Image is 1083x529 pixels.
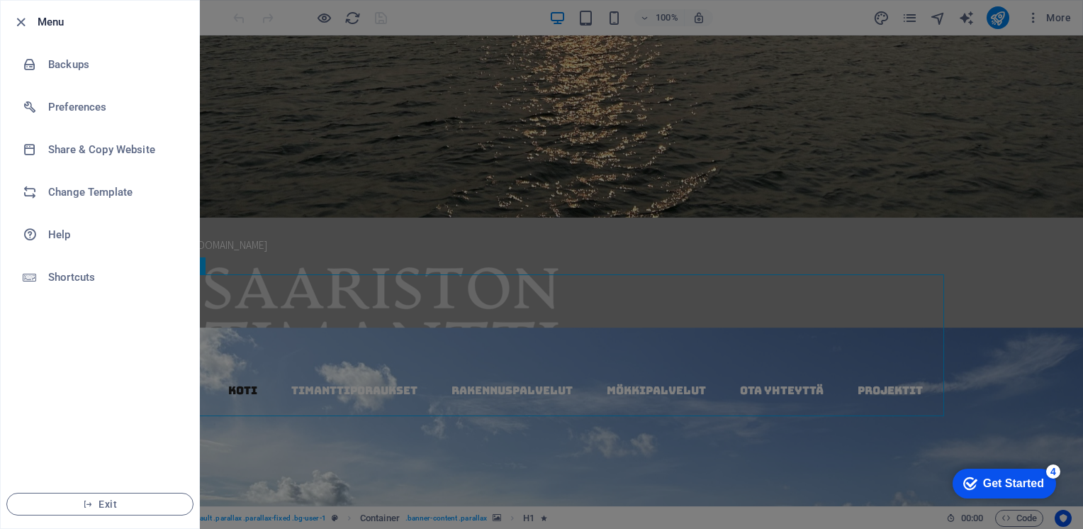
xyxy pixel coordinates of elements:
h6: Backups [48,56,179,73]
button: Exit [6,493,193,516]
a: Help [1,213,199,256]
h6: Menu [38,13,188,30]
h6: Preferences [48,99,179,116]
h6: Shortcuts [48,269,179,286]
h6: Share & Copy Website [48,141,179,158]
h6: Change Template [48,184,179,201]
h6: Help [48,226,179,243]
span: Exit [18,499,181,510]
div: Get Started [42,16,103,28]
div: Get Started 4 items remaining, 20% complete [11,7,115,37]
div: 4 [105,3,119,17]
